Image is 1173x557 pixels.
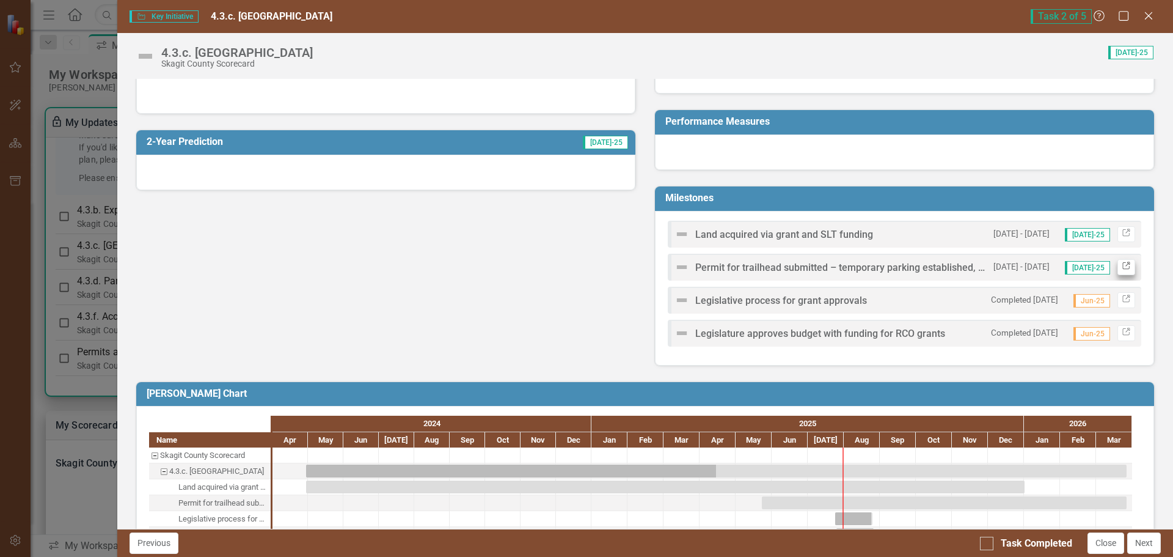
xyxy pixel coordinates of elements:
[665,193,1148,204] h3: Milestones
[178,511,267,527] div: Legislative process for grant approvals
[147,136,447,147] h3: 2-Year Prediction
[674,260,689,275] img: Not Defined
[149,463,271,479] div: Task: Start date: 2024-04-29 End date: 2026-03-27
[450,432,485,448] div: Sep
[695,295,867,306] span: Legislative process for grant approvals
[1073,294,1110,308] span: Jun-25
[149,463,271,479] div: 4.3.c. Big Rock Park
[836,528,874,541] div: Task: Start date: 2025-07-25 End date: 2025-08-27
[161,46,313,59] div: 4.3.c. [GEOGRAPHIC_DATA]
[736,432,772,448] div: May
[808,432,844,448] div: Jul
[844,432,880,448] div: Aug
[1127,533,1161,554] button: Next
[952,432,988,448] div: Nov
[695,229,873,240] span: Land acquired via grant and SLT funding
[988,432,1024,448] div: Dec
[149,479,271,495] div: Land acquired via grant and SLT funding
[591,432,627,448] div: Jan
[591,416,1024,432] div: 2025
[993,228,1050,240] small: [DATE] - [DATE]
[772,432,808,448] div: Jun
[993,261,1050,273] small: [DATE] - [DATE]
[178,479,267,495] div: Land acquired via grant and SLT funding
[136,46,155,66] img: Not Defined
[674,326,689,341] img: Not Defined
[1024,432,1060,448] div: Jan
[414,432,450,448] div: Aug
[521,432,556,448] div: Nov
[306,481,1025,493] div: Task: Start date: 2024-04-29 End date: 2026-01-01
[665,116,1148,127] h3: Performance Measures
[306,465,1127,478] div: Task: Start date: 2024-04-29 End date: 2026-03-27
[149,479,271,495] div: Task: Start date: 2024-04-29 End date: 2026-01-01
[700,432,736,448] div: Apr
[160,448,245,463] div: Skagit County Scorecard
[583,136,628,149] span: [DATE]-25
[1065,228,1110,242] span: [DATE]-25
[272,432,308,448] div: Apr
[674,293,689,308] img: Not Defined
[130,533,178,554] button: Previous
[149,511,271,527] div: Task: Start date: 2025-07-24 End date: 2025-08-25
[674,227,689,242] img: Not Defined
[343,432,379,448] div: Jun
[272,416,591,432] div: 2024
[1096,432,1132,448] div: Mar
[556,432,591,448] div: Dec
[178,527,267,543] div: Legislature approves budget with funding for RCO grants
[991,294,1058,306] small: Completed [DATE]
[1031,9,1092,24] span: Task 2 of 5
[130,10,199,23] span: Key Initiative
[169,463,264,479] div: 4.3.c. [GEOGRAPHIC_DATA]
[835,512,872,525] div: Task: Start date: 2025-07-24 End date: 2025-08-25
[762,496,1127,509] div: Task: Start date: 2025-05-23 End date: 2026-03-27
[379,432,414,448] div: Jul
[627,432,663,448] div: Feb
[485,432,521,448] div: Oct
[149,432,271,448] div: Name
[1087,533,1124,554] button: Close
[1073,327,1110,341] span: Jun-25
[161,59,313,68] div: Skagit County Scorecard
[1108,46,1153,59] span: [DATE]-25
[880,432,916,448] div: Sep
[149,527,271,543] div: Task: Start date: 2025-07-25 End date: 2025-08-27
[1060,432,1096,448] div: Feb
[991,327,1058,339] small: Completed [DATE]
[211,10,332,22] span: 4.3.c. [GEOGRAPHIC_DATA]
[916,432,952,448] div: Oct
[149,448,271,463] div: Task: Skagit County Scorecard Start date: 2024-04-29 End date: 2024-04-30
[663,432,700,448] div: Mar
[1024,416,1132,432] div: 2026
[178,495,267,511] div: Permit for trailhead submitted – temporary parking established, and park opened
[308,432,343,448] div: May
[149,495,271,511] div: Permit for trailhead submitted – temporary parking established, and park opened
[147,388,1148,399] h3: [PERSON_NAME] Chart
[695,262,1052,273] span: Permit for trailhead submitted – temporary parking established, and park opened
[1001,537,1072,551] div: Task Completed
[695,328,945,339] span: Legislature approves budget with funding for RCO grants
[149,448,271,463] div: Skagit County Scorecard
[149,495,271,511] div: Task: Start date: 2025-05-23 End date: 2026-03-27
[149,527,271,543] div: Legislature approves budget with funding for RCO grants
[1065,261,1110,275] span: [DATE]-25
[149,511,271,527] div: Legislative process for grant approvals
